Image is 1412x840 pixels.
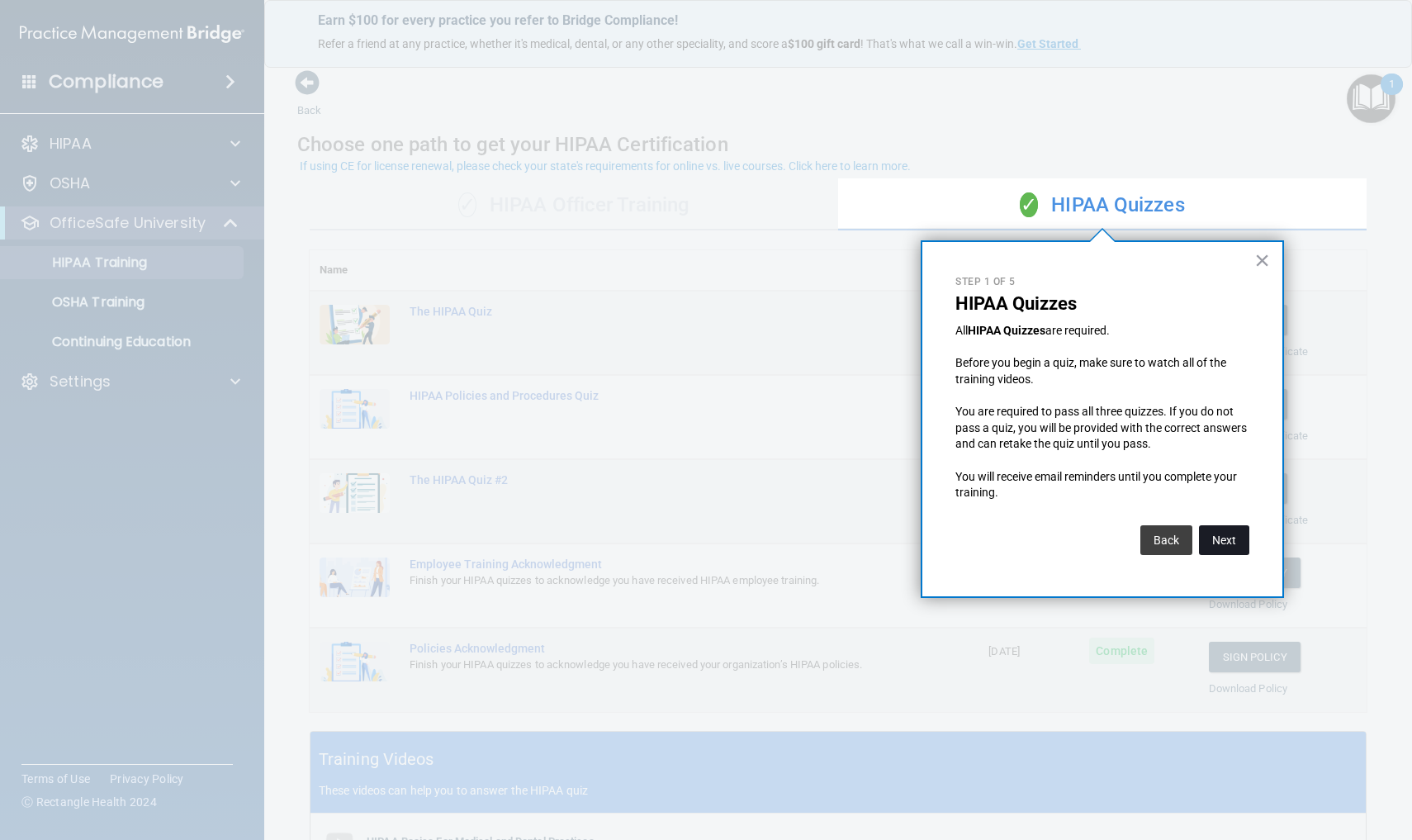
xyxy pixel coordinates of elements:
[955,355,1249,387] p: Before you begin a quiz, make sure to watch all of the training videos.
[838,181,1367,230] div: HIPAA Quizzes
[1020,192,1038,217] span: ✓
[1140,525,1192,555] button: Back
[955,469,1249,501] p: You will receive email reminders until you complete your training.
[955,293,1249,315] p: HIPAA Quizzes
[968,324,1045,337] strong: HIPAA Quizzes
[1254,247,1270,273] button: Close
[1199,525,1249,555] button: Next
[955,275,1249,289] p: Step 1 of 5
[955,404,1249,453] p: You are required to pass all three quizzes. If you do not pass a quiz, you will be provided with ...
[955,324,968,337] span: All
[1045,324,1110,337] span: are required.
